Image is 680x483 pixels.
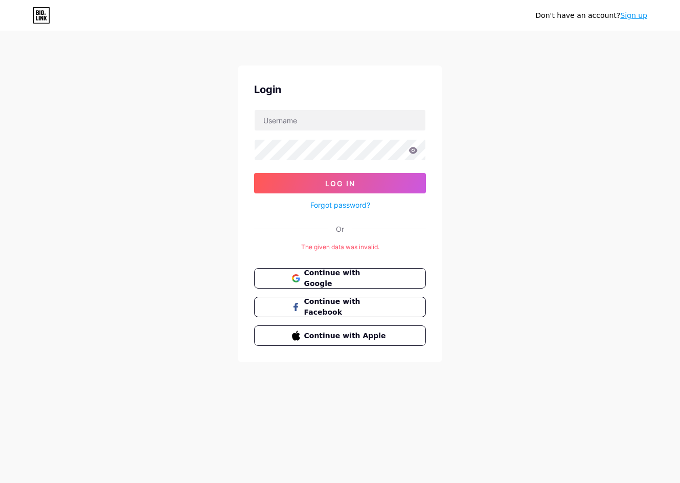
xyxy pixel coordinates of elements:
[535,10,647,21] div: Don't have an account?
[254,297,426,317] button: Continue with Facebook
[304,296,389,318] span: Continue with Facebook
[304,268,389,289] span: Continue with Google
[620,11,647,19] a: Sign up
[254,325,426,346] button: Continue with Apple
[336,224,344,234] div: Or
[254,82,426,97] div: Login
[304,331,389,341] span: Continue with Apple
[254,268,426,289] button: Continue with Google
[254,243,426,252] div: The given data was invalid.
[254,173,426,193] button: Log In
[325,179,355,188] span: Log In
[255,110,425,130] input: Username
[310,200,370,210] a: Forgot password?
